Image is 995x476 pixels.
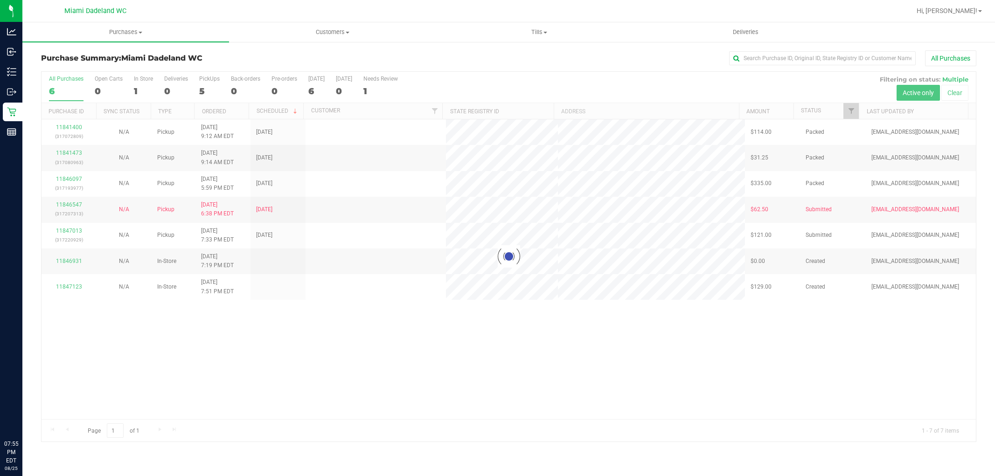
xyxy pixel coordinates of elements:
inline-svg: Inventory [7,67,16,76]
p: 08/25 [4,465,18,472]
inline-svg: Analytics [7,27,16,36]
button: All Purchases [925,50,976,66]
a: Deliveries [642,22,849,42]
h3: Purchase Summary: [41,54,353,62]
p: 07:55 PM EDT [4,440,18,465]
span: Hi, [PERSON_NAME]! [917,7,977,14]
span: Tills [436,28,642,36]
span: Purchases [22,28,229,36]
span: Miami Dadeland WC [64,7,126,15]
a: Customers [229,22,436,42]
iframe: Resource center [9,401,37,429]
inline-svg: Inbound [7,47,16,56]
input: Search Purchase ID, Original ID, State Registry ID or Customer Name... [729,51,916,65]
inline-svg: Reports [7,127,16,137]
span: Customers [230,28,435,36]
a: Tills [436,22,642,42]
inline-svg: Outbound [7,87,16,97]
inline-svg: Retail [7,107,16,117]
span: Deliveries [720,28,771,36]
span: Miami Dadeland WC [121,54,202,62]
a: Purchases [22,22,229,42]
